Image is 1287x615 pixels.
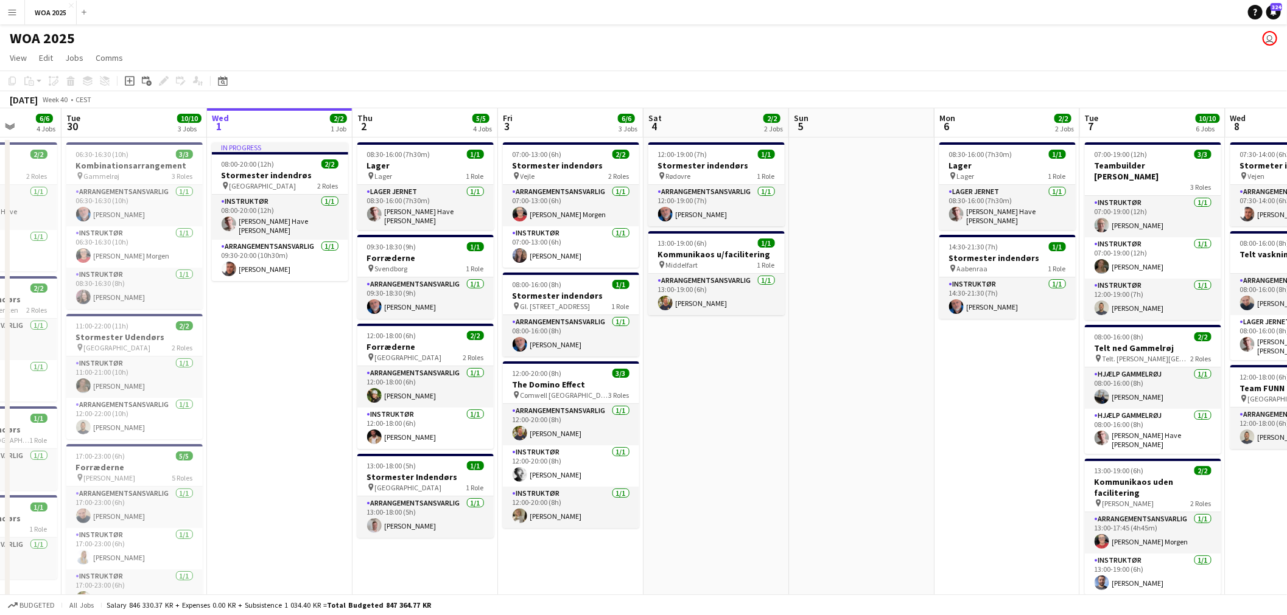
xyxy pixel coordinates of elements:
a: Jobs [60,50,88,66]
span: Total Budgeted 847 364.77 KR [327,600,431,610]
div: Salary 846 330.37 KR + Expenses 0.00 KR + Subsistence 1 034.40 KR = [107,600,431,610]
a: Comms [91,50,128,66]
h1: WOA 2025 [10,29,75,47]
span: Budgeted [19,601,55,610]
a: Edit [34,50,58,66]
a: 324 [1266,5,1281,19]
div: [DATE] [10,94,38,106]
span: Comms [96,52,123,63]
span: All jobs [67,600,96,610]
span: View [10,52,27,63]
button: Budgeted [6,599,57,612]
span: Week 40 [40,95,71,104]
div: CEST [75,95,91,104]
span: 324 [1271,3,1282,11]
span: Edit [39,52,53,63]
app-user-avatar: Drift Drift [1263,31,1277,46]
a: View [5,50,32,66]
span: Jobs [65,52,83,63]
button: WOA 2025 [25,1,77,24]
